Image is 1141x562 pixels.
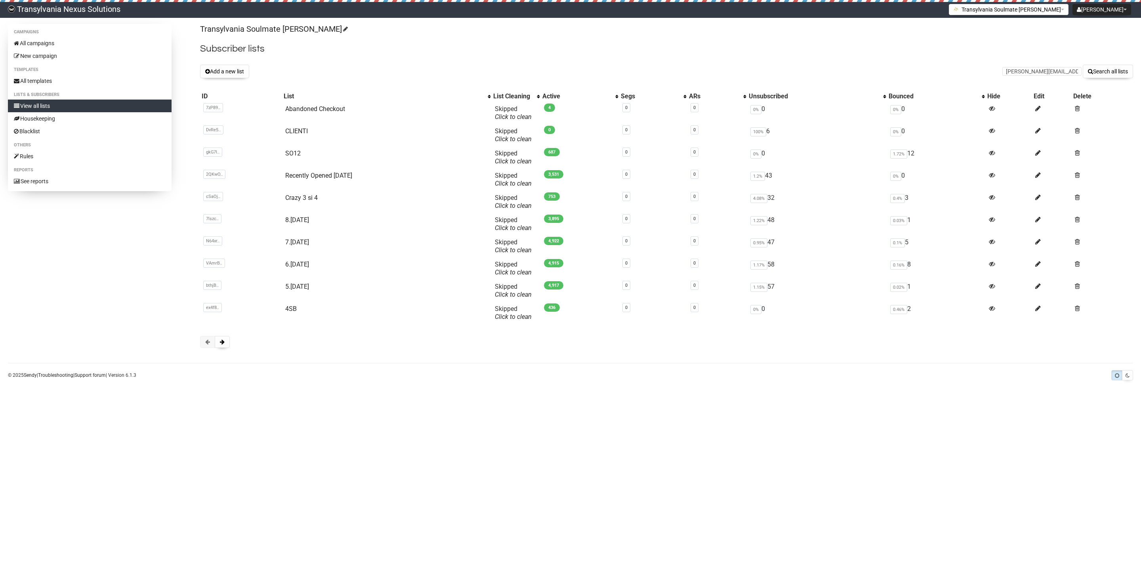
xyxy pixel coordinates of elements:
[693,172,696,177] a: 0
[693,283,696,288] a: 0
[890,238,905,247] span: 0.1%
[750,238,767,247] span: 0.95%
[8,371,136,380] p: © 2025 | | | Version 6.1.3
[750,172,765,181] span: 1.2%
[750,305,761,314] span: 0%
[890,216,907,225] span: 0.03%
[887,280,986,302] td: 1
[625,194,628,199] a: 0
[8,90,172,100] li: Lists & subscribers
[285,105,345,113] a: Abandoned Checkout
[887,102,986,124] td: 0
[890,127,901,136] span: 0%
[495,238,532,254] span: Skipped
[621,92,679,100] div: Segs
[1083,65,1133,78] button: Search all lists
[693,238,696,244] a: 0
[495,261,532,276] span: Skipped
[693,105,696,110] a: 0
[495,127,532,143] span: Skipped
[8,150,172,163] a: Rules
[495,202,532,209] a: Click to clean
[285,216,309,224] a: 8.[DATE]
[750,150,761,159] span: 0%
[749,92,879,100] div: Unsubscribed
[890,305,907,314] span: 0.46%
[625,238,628,244] a: 0
[203,214,221,223] span: 7lszc..
[1072,4,1131,15] button: [PERSON_NAME]
[203,170,225,179] span: 2QKwO..
[495,135,532,143] a: Click to clean
[495,269,532,276] a: Click to clean
[200,91,282,102] th: ID: No sort applied, sorting is disabled
[1072,91,1133,102] th: Delete: No sort applied, sorting is disabled
[747,124,887,146] td: 6
[887,146,986,169] td: 12
[625,216,628,221] a: 0
[747,146,887,169] td: 0
[544,237,563,245] span: 4,922
[750,194,767,203] span: 4.08%
[747,257,887,280] td: 58
[8,6,15,13] img: 586cc6b7d8bc403f0c61b981d947c989
[747,213,887,235] td: 48
[495,224,532,232] a: Click to clean
[887,257,986,280] td: 8
[8,50,172,62] a: New campaign
[285,261,309,268] a: 6.[DATE]
[544,148,560,156] span: 687
[8,125,172,138] a: Blacklist
[544,281,563,290] span: 4,917
[625,283,628,288] a: 0
[625,172,628,177] a: 0
[544,259,563,267] span: 4,915
[750,283,767,292] span: 1.15%
[747,191,887,213] td: 32
[887,302,986,324] td: 2
[492,91,541,102] th: List Cleaning: No sort applied, activate to apply an ascending sort
[8,37,172,50] a: All campaigns
[890,105,901,114] span: 0%
[285,150,301,157] a: SO12
[625,150,628,155] a: 0
[282,91,492,102] th: List: No sort applied, activate to apply an ascending sort
[1032,91,1072,102] th: Edit: No sort applied, sorting is disabled
[495,291,532,298] a: Click to clean
[285,283,309,290] a: 5.[DATE]
[693,150,696,155] a: 0
[887,235,986,257] td: 5
[74,372,106,378] a: Support forum
[8,175,172,188] a: See reports
[495,180,532,187] a: Click to clean
[495,305,532,320] span: Skipped
[890,283,907,292] span: 0.02%
[284,92,484,100] div: List
[689,92,740,100] div: ARs
[24,372,37,378] a: Sendy
[747,102,887,124] td: 0
[747,169,887,191] td: 43
[285,238,309,246] a: 7.[DATE]
[890,261,907,270] span: 0.16%
[285,305,297,313] a: 4SB
[747,91,887,102] th: Unsubscribed: No sort applied, activate to apply an ascending sort
[625,305,628,310] a: 0
[542,92,611,100] div: Active
[8,65,172,75] li: Templates
[889,92,978,100] div: Bounced
[8,75,172,87] a: All templates
[693,216,696,221] a: 0
[8,140,172,150] li: Others
[625,127,628,132] a: 0
[203,303,222,312] span: ex4f8..
[495,157,532,165] a: Click to clean
[200,65,249,78] button: Add a new list
[38,372,73,378] a: Troubleshooting
[887,169,986,191] td: 0
[8,27,172,37] li: Campaigns
[953,6,960,12] img: 1.png
[544,170,563,178] span: 3,531
[203,192,223,201] span: cSaOj..
[285,172,352,179] a: Recently Opened [DATE]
